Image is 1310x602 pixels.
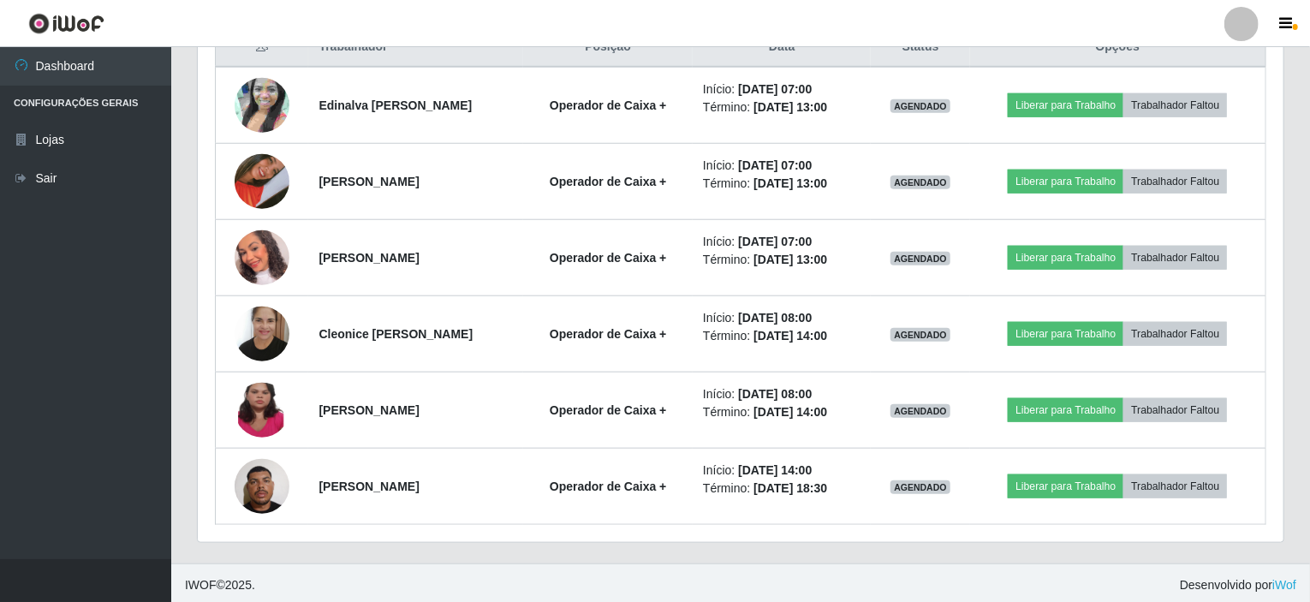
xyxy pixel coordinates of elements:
strong: Operador de Caixa + [550,251,667,265]
strong: Operador de Caixa + [550,98,667,112]
li: Início: [703,80,860,98]
li: Término: [703,480,860,498]
button: Liberar para Trabalho [1008,322,1123,346]
a: iWof [1272,578,1296,592]
span: AGENDADO [890,99,950,113]
strong: [PERSON_NAME] [319,251,419,265]
strong: [PERSON_NAME] [319,175,419,188]
button: Trabalhador Faltou [1123,170,1227,194]
img: 1753296559045.jpeg [235,226,289,289]
span: AGENDADO [890,480,950,494]
img: 1650687338616.jpeg [235,57,289,154]
time: [DATE] 18:30 [753,481,827,495]
time: [DATE] 13:00 [753,253,827,266]
img: 1740101299384.jpeg [235,349,289,471]
button: Liberar para Trabalho [1008,170,1123,194]
strong: Operador de Caixa + [550,327,667,341]
button: Trabalhador Faltou [1123,398,1227,422]
button: Trabalhador Faltou [1123,93,1227,117]
img: 1732041144811.jpeg [235,133,289,230]
li: Término: [703,98,860,116]
button: Liberar para Trabalho [1008,93,1123,117]
li: Início: [703,157,860,175]
li: Início: [703,233,860,251]
span: AGENDADO [890,328,950,342]
time: [DATE] 13:00 [753,100,827,114]
button: Trabalhador Faltou [1123,246,1227,270]
button: Liberar para Trabalho [1008,246,1123,270]
li: Término: [703,327,860,345]
time: [DATE] 07:00 [738,82,812,96]
img: 1744328731304.jpeg [235,450,289,522]
li: Término: [703,251,860,269]
time: [DATE] 08:00 [738,311,812,325]
span: AGENDADO [890,176,950,189]
time: [DATE] 08:00 [738,387,812,401]
strong: Operador de Caixa + [550,175,667,188]
time: [DATE] 14:00 [738,463,812,477]
li: Término: [703,175,860,193]
strong: Edinalva [PERSON_NAME] [319,98,472,112]
li: Início: [703,309,860,327]
span: IWOF [185,578,217,592]
button: Trabalhador Faltou [1123,322,1227,346]
strong: [PERSON_NAME] [319,480,419,493]
strong: Cleonice [PERSON_NAME] [319,327,473,341]
span: © 2025 . [185,576,255,594]
span: AGENDADO [890,404,950,418]
time: [DATE] 13:00 [753,176,827,190]
strong: Operador de Caixa + [550,403,667,417]
li: Início: [703,385,860,403]
button: Trabalhador Faltou [1123,474,1227,498]
li: Início: [703,462,860,480]
li: Término: [703,403,860,421]
time: [DATE] 14:00 [753,329,827,343]
button: Liberar para Trabalho [1008,474,1123,498]
time: [DATE] 07:00 [738,235,812,248]
strong: [PERSON_NAME] [319,403,419,417]
strong: Operador de Caixa + [550,480,667,493]
span: Desenvolvido por [1180,576,1296,594]
time: [DATE] 07:00 [738,158,812,172]
img: CoreUI Logo [28,13,104,34]
time: [DATE] 14:00 [753,405,827,419]
button: Liberar para Trabalho [1008,398,1123,422]
span: AGENDADO [890,252,950,265]
img: 1727450734629.jpeg [235,297,289,371]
